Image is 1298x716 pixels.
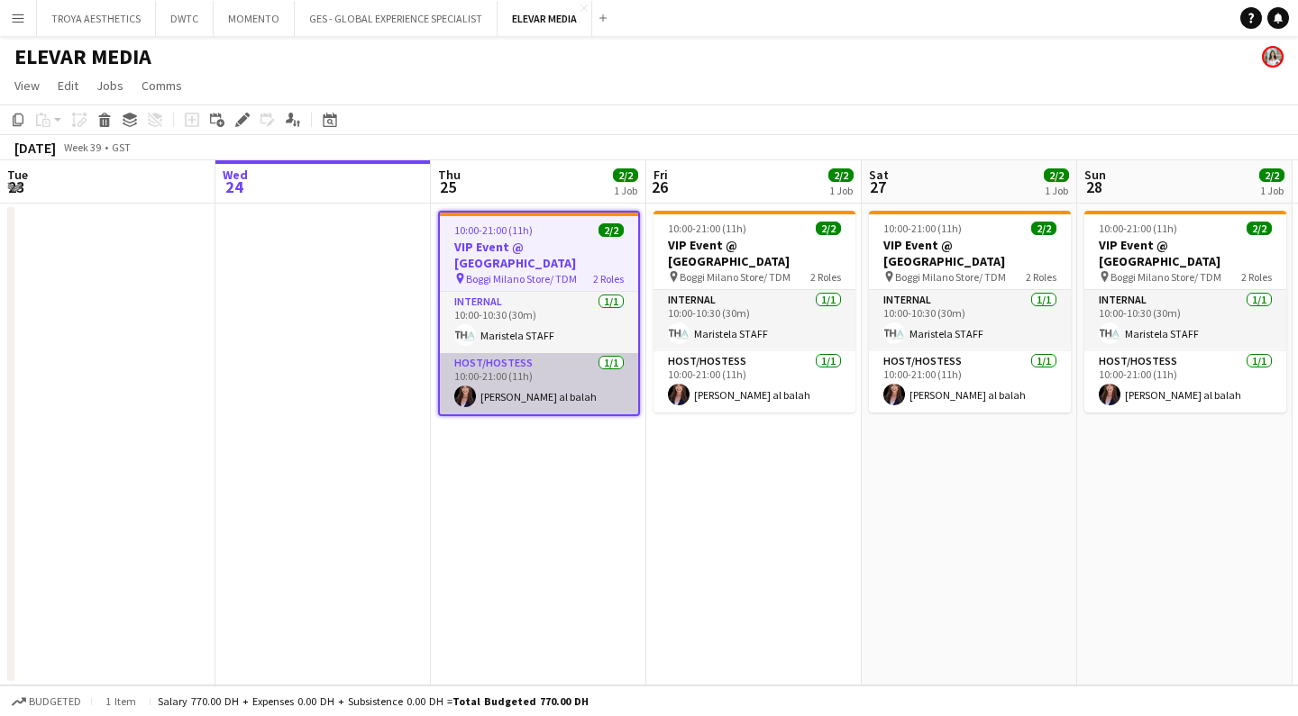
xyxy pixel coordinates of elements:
[440,353,638,414] app-card-role: Host/Hostess1/110:00-21:00 (11h)[PERSON_NAME] al balah
[37,1,156,36] button: TROYA AESTHETICS
[654,237,855,269] h3: VIP Event @ [GEOGRAPHIC_DATA]
[99,694,142,708] span: 1 item
[1262,46,1284,68] app-user-avatar: Maristela Scott
[89,74,131,97] a: Jobs
[134,74,189,97] a: Comms
[1044,168,1069,182] span: 2/2
[440,239,638,271] h3: VIP Event @ [GEOGRAPHIC_DATA]
[7,167,28,183] span: Tue
[593,272,624,285] span: 2 Roles
[869,167,889,183] span: Sat
[223,167,248,183] span: Wed
[29,695,81,708] span: Budgeted
[220,177,248,197] span: 24
[1084,290,1286,351] app-card-role: Internal1/110:00-10:30 (30m)Maristela STAFF
[654,167,668,183] span: Fri
[869,211,1071,412] app-job-card: 10:00-21:00 (11h)2/2VIP Event @ [GEOGRAPHIC_DATA] Boggi Milano Store/ TDM2 RolesInternal1/110:00-...
[454,223,533,237] span: 10:00-21:00 (11h)
[5,177,28,197] span: 23
[14,77,40,94] span: View
[1084,351,1286,412] app-card-role: Host/Hostess1/110:00-21:00 (11h)[PERSON_NAME] al balah
[438,167,461,183] span: Thu
[59,140,105,154] span: Week 39
[654,290,855,351] app-card-role: Internal1/110:00-10:30 (30m)Maristela STAFF
[810,270,841,284] span: 2 Roles
[440,292,638,353] app-card-role: Internal1/110:00-10:30 (30m)Maristela STAFF
[654,211,855,412] app-job-card: 10:00-21:00 (11h)2/2VIP Event @ [GEOGRAPHIC_DATA] Boggi Milano Store/ TDM2 RolesInternal1/110:00-...
[1084,211,1286,412] app-job-card: 10:00-21:00 (11h)2/2VIP Event @ [GEOGRAPHIC_DATA] Boggi Milano Store/ TDM2 RolesInternal1/110:00-...
[1241,270,1272,284] span: 2 Roles
[14,43,151,70] h1: ELEVAR MEDIA
[214,1,295,36] button: MOMENTO
[14,139,56,157] div: [DATE]
[883,222,962,235] span: 10:00-21:00 (11h)
[869,290,1071,351] app-card-role: Internal1/110:00-10:30 (30m)Maristela STAFF
[869,351,1071,412] app-card-role: Host/Hostess1/110:00-21:00 (11h)[PERSON_NAME] al balah
[1082,177,1106,197] span: 28
[435,177,461,197] span: 25
[438,211,640,416] app-job-card: 10:00-21:00 (11h)2/2VIP Event @ [GEOGRAPHIC_DATA] Boggi Milano Store/ TDM2 RolesInternal1/110:00-...
[869,237,1071,269] h3: VIP Event @ [GEOGRAPHIC_DATA]
[1260,184,1284,197] div: 1 Job
[614,184,637,197] div: 1 Job
[1031,222,1056,235] span: 2/2
[1247,222,1272,235] span: 2/2
[158,694,589,708] div: Salary 770.00 DH + Expenses 0.00 DH + Subsistence 0.00 DH =
[829,184,853,197] div: 1 Job
[50,74,86,97] a: Edit
[816,222,841,235] span: 2/2
[654,351,855,412] app-card-role: Host/Hostess1/110:00-21:00 (11h)[PERSON_NAME] al balah
[1084,237,1286,269] h3: VIP Event @ [GEOGRAPHIC_DATA]
[96,77,123,94] span: Jobs
[668,222,746,235] span: 10:00-21:00 (11h)
[1259,168,1284,182] span: 2/2
[1099,222,1177,235] span: 10:00-21:00 (11h)
[9,692,84,711] button: Budgeted
[7,74,47,97] a: View
[112,140,131,154] div: GST
[58,77,78,94] span: Edit
[1111,270,1221,284] span: Boggi Milano Store/ TDM
[1084,167,1106,183] span: Sun
[651,177,668,197] span: 26
[498,1,592,36] button: ELEVAR MEDIA
[895,270,1006,284] span: Boggi Milano Store/ TDM
[452,694,589,708] span: Total Budgeted 770.00 DH
[156,1,214,36] button: DWTC
[1045,184,1068,197] div: 1 Job
[295,1,498,36] button: GES - GLOBAL EXPERIENCE SPECIALIST
[1026,270,1056,284] span: 2 Roles
[613,168,638,182] span: 2/2
[866,177,889,197] span: 27
[680,270,791,284] span: Boggi Milano Store/ TDM
[142,77,182,94] span: Comms
[828,168,854,182] span: 2/2
[466,272,577,285] span: Boggi Milano Store/ TDM
[599,223,624,237] span: 2/2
